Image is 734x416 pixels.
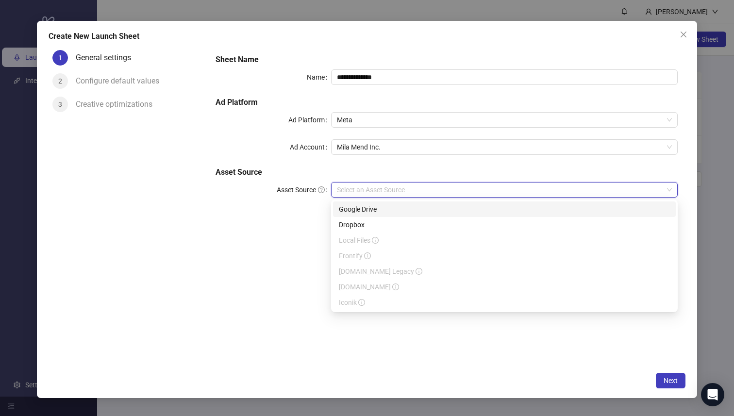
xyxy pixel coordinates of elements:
div: Local Files [333,233,676,248]
span: Iconik [339,299,365,306]
div: Open Intercom Messenger [701,383,724,406]
div: Google Drive [339,204,670,215]
h5: Sheet Name [216,54,678,66]
span: [DOMAIN_NAME] [339,283,399,291]
div: Frame.io [333,279,676,295]
span: info-circle [392,283,399,290]
span: Local Files [339,236,379,244]
span: close [680,31,687,38]
div: Frontify [333,248,676,264]
button: Next [656,373,685,388]
div: Creative optimizations [76,97,160,112]
input: Name [331,69,678,85]
div: Google Drive [333,201,676,217]
div: General settings [76,50,139,66]
h5: Asset Source [216,166,678,178]
span: question-circle [318,186,325,193]
label: Ad Account [290,139,331,155]
div: Dropbox [339,219,670,230]
span: Meta [337,113,672,127]
span: 2 [58,77,62,85]
span: info-circle [358,299,365,306]
label: Name [307,69,331,85]
span: 3 [58,100,62,108]
div: Configure default values [76,73,167,89]
h5: Ad Platform [216,97,678,108]
span: Frontify [339,252,371,260]
span: info-circle [416,268,422,275]
label: Asset Source [277,182,331,198]
span: Mila Mend Inc. [337,140,672,154]
span: 1 [58,54,62,62]
span: [DOMAIN_NAME] Legacy [339,267,422,275]
span: info-circle [364,252,371,259]
span: Next [664,377,678,384]
div: Create New Launch Sheet [49,31,686,42]
label: Ad Platform [288,112,331,128]
div: Dropbox [333,217,676,233]
div: Frame.io Legacy [333,264,676,279]
button: Close [676,27,691,42]
span: info-circle [372,237,379,244]
div: Iconik [333,295,676,310]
